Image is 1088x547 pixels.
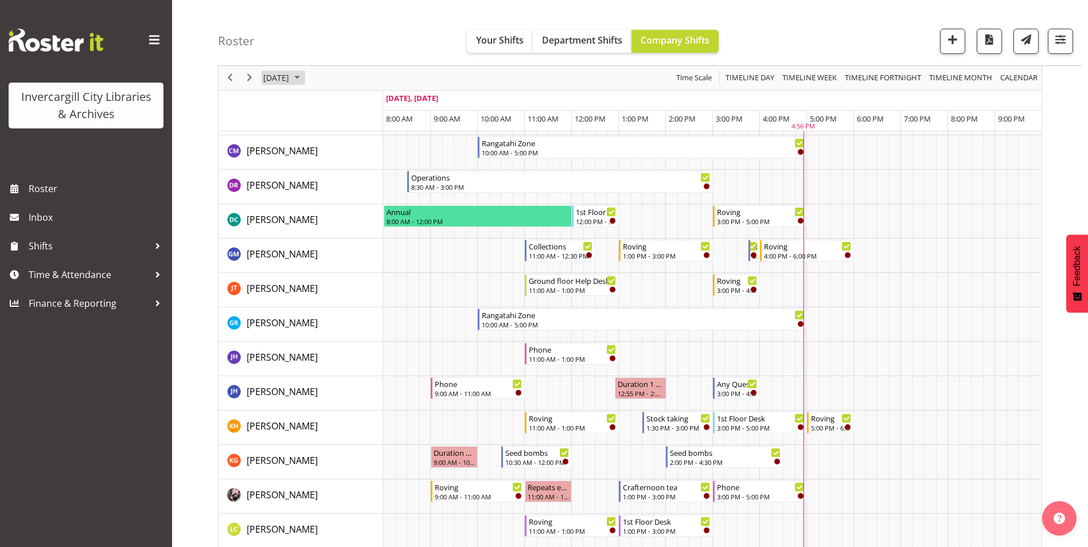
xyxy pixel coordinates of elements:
[641,34,709,46] span: Company Shifts
[811,412,851,424] div: Roving
[478,136,807,158] div: Chamique Mamolo"s event - Rangatahi Zone Begin From Thursday, September 25, 2025 at 10:00:00 AM G...
[666,446,783,468] div: Katie Greene"s event - Seed bombs Begin From Thursday, September 25, 2025 at 2:00:00 PM GMT+12:00...
[219,239,383,273] td: Gabriel McKay Smith resource
[482,320,804,329] div: 10:00 AM - 5:00 PM
[713,377,760,399] div: Jillian Hunter"s event - Any Questions Begin From Thursday, September 25, 2025 at 3:00:00 PM GMT+...
[619,515,713,537] div: Linda Cooper"s event - 1st Floor Desk Begin From Thursday, September 25, 2025 at 1:00:00 PM GMT+1...
[670,458,781,467] div: 2:00 PM - 4:30 PM
[724,71,777,85] button: Timeline Day
[763,114,790,124] span: 4:00 PM
[219,342,383,376] td: Jill Harpur resource
[529,412,616,424] div: Roving
[467,30,533,53] button: Your Shifts
[623,240,710,252] div: Roving
[478,308,807,330] div: Grace Roscoe-Squires"s event - Rangatahi Zone Begin From Thursday, September 25, 2025 at 10:00:00...
[764,251,851,260] div: 4:00 PM - 6:00 PM
[1013,29,1039,54] button: Send a list of all shifts for the selected filtered period to all rostered employees.
[525,343,619,365] div: Jill Harpur"s event - Phone Begin From Thursday, September 25, 2025 at 11:00:00 AM GMT+12:00 Ends...
[646,423,710,432] div: 1:30 PM - 3:00 PM
[435,481,522,493] div: Roving
[675,71,713,85] span: Time Scale
[247,523,318,536] span: [PERSON_NAME]
[951,114,978,124] span: 8:00 PM
[435,378,522,389] div: Phone
[219,411,383,445] td: Kaela Harley resource
[242,71,258,85] button: Next
[29,237,149,255] span: Shifts
[623,481,710,493] div: Crafternoon tea
[529,286,616,295] div: 11:00 AM - 1:00 PM
[434,447,475,458] div: Duration 1 hours - [PERSON_NAME]
[476,34,524,46] span: Your Shifts
[525,480,572,502] div: Keyu Chen"s event - Repeats every thursday - Keyu Chen Begin From Thursday, September 25, 2025 at...
[219,204,383,239] td: Donald Cunningham resource
[529,423,616,432] div: 11:00 AM - 1:00 PM
[525,515,619,537] div: Linda Cooper"s event - Roving Begin From Thursday, September 25, 2025 at 11:00:00 AM GMT+12:00 En...
[752,251,758,260] div: 3:45 PM - 4:00 PM
[529,251,592,260] div: 11:00 AM - 12:30 PM
[220,66,240,90] div: previous period
[999,71,1040,85] button: Month
[572,205,619,227] div: Donald Cunningham"s event - 1st Floor Desk Begin From Thursday, September 25, 2025 at 12:00:00 PM...
[29,209,166,226] span: Inbox
[713,205,807,227] div: Donald Cunningham"s event - Roving Begin From Thursday, September 25, 2025 at 3:00:00 PM GMT+12:0...
[482,309,804,321] div: Rangatahi Zone
[434,114,461,124] span: 9:00 AM
[717,217,804,226] div: 3:00 PM - 5:00 PM
[247,282,318,295] span: [PERSON_NAME]
[760,240,854,261] div: Gabriel McKay Smith"s event - Roving Begin From Thursday, September 25, 2025 at 4:00:00 PM GMT+12...
[717,412,804,424] div: 1st Floor Desk
[977,29,1002,54] button: Download a PDF of the roster for the current day
[1072,246,1082,286] span: Feedback
[505,447,569,458] div: Seed bombs
[1048,29,1073,54] button: Filter Shifts
[219,376,383,411] td: Jillian Hunter resource
[435,389,522,398] div: 9:00 AM - 11:00 AM
[247,489,318,501] span: [PERSON_NAME]
[528,114,559,124] span: 11:00 AM
[642,412,713,433] div: Kaela Harley"s event - Stock taking Begin From Thursday, September 25, 2025 at 1:30:00 PM GMT+12:...
[752,240,758,252] div: New book tagging
[529,275,616,286] div: Ground floor Help Desk
[247,351,318,364] span: [PERSON_NAME]
[218,34,255,48] h4: Roster
[482,137,804,149] div: Rangatahi Zone
[623,526,710,536] div: 1:00 PM - 3:00 PM
[844,71,922,85] span: Timeline Fortnight
[525,240,595,261] div: Gabriel McKay Smith"s event - Collections Begin From Thursday, September 25, 2025 at 11:00:00 AM ...
[20,88,152,123] div: Invercargill City Libraries & Archives
[501,446,572,468] div: Katie Greene"s event - Seed bombs Begin From Thursday, September 25, 2025 at 10:30:00 AM GMT+12:0...
[384,205,572,227] div: Donald Cunningham"s event - Annual Begin From Thursday, September 25, 2025 at 8:00:00 AM GMT+12:0...
[240,66,259,90] div: next period
[407,171,713,193] div: Debra Robinson"s event - Operations Begin From Thursday, September 25, 2025 at 8:30:00 AM GMT+12:...
[807,412,854,433] div: Kaela Harley"s event - Roving Begin From Thursday, September 25, 2025 at 5:00:00 PM GMT+12:00 End...
[717,492,804,501] div: 3:00 PM - 5:00 PM
[669,114,696,124] span: 2:00 PM
[576,206,616,217] div: 1st Floor Desk
[247,179,318,192] span: [PERSON_NAME]
[219,135,383,170] td: Chamique Mamolo resource
[247,213,318,226] a: [PERSON_NAME]
[618,378,664,389] div: Duration 1 hours - [PERSON_NAME]
[713,480,807,502] div: Keyu Chen"s event - Phone Begin From Thursday, September 25, 2025 at 3:00:00 PM GMT+12:00 Ends At...
[431,480,525,502] div: Keyu Chen"s event - Roving Begin From Thursday, September 25, 2025 at 9:00:00 AM GMT+12:00 Ends A...
[646,412,710,424] div: Stock taking
[387,206,569,217] div: Annual
[529,526,616,536] div: 11:00 AM - 1:00 PM
[262,71,290,85] span: [DATE]
[435,492,522,501] div: 9:00 AM - 11:00 AM
[247,488,318,502] a: [PERSON_NAME]
[940,29,965,54] button: Add a new shift
[247,144,318,157] span: [PERSON_NAME]
[999,71,1039,85] span: calendar
[748,240,761,261] div: Gabriel McKay Smith"s event - New book tagging Begin From Thursday, September 25, 2025 at 3:45:00...
[576,217,616,226] div: 12:00 PM - 1:00 PM
[716,114,743,124] span: 3:00 PM
[619,240,713,261] div: Gabriel McKay Smith"s event - Roving Begin From Thursday, September 25, 2025 at 1:00:00 PM GMT+12...
[713,412,807,433] div: Kaela Harley"s event - 1st Floor Desk Begin From Thursday, September 25, 2025 at 3:00:00 PM GMT+1...
[505,458,569,467] div: 10:30 AM - 12:00 PM
[247,385,318,398] span: [PERSON_NAME]
[386,93,438,103] span: [DATE], [DATE]
[928,71,993,85] span: Timeline Month
[247,385,318,398] a: [PERSON_NAME]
